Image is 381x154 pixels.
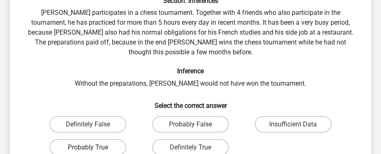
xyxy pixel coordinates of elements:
h6: Select the correct answer [23,95,358,110]
label: Insufficient Data [255,116,332,133]
label: Definitely False [49,116,126,133]
label: Probably False [152,116,229,133]
h6: Inference [23,67,358,75]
